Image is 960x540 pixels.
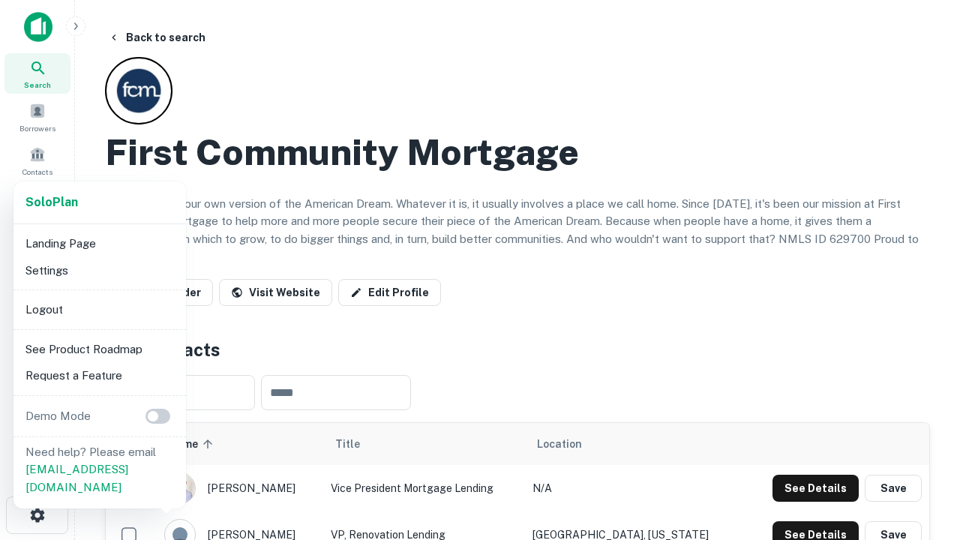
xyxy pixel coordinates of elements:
p: Need help? Please email [25,443,174,496]
li: Landing Page [19,230,180,257]
iframe: Chat Widget [885,372,960,444]
a: SoloPlan [25,193,78,211]
p: Demo Mode [19,407,97,425]
li: Settings [19,257,180,284]
li: Logout [19,296,180,323]
li: Request a Feature [19,362,180,389]
strong: Solo Plan [25,195,78,209]
a: [EMAIL_ADDRESS][DOMAIN_NAME] [25,463,128,493]
li: See Product Roadmap [19,336,180,363]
